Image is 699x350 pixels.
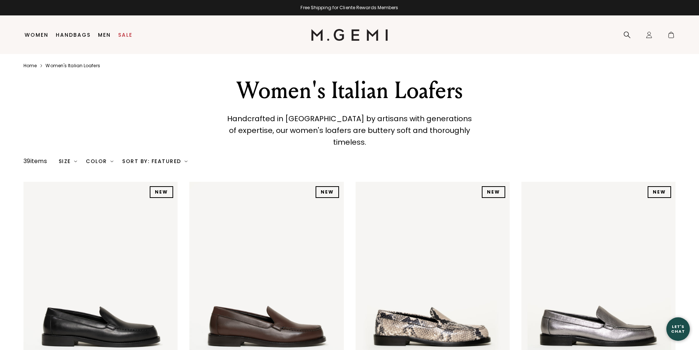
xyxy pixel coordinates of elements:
[222,77,477,104] div: Women's Italian Loafers
[74,160,77,163] img: chevron-down.svg
[316,186,339,198] div: NEW
[110,160,113,163] img: chevron-down.svg
[185,160,188,163] img: chevron-down.svg
[118,32,132,38] a: Sale
[648,186,671,198] div: NEW
[226,113,473,148] p: Handcrafted in [GEOGRAPHIC_DATA] by artisans with generations of expertise, our women's loafers a...
[23,157,47,166] div: 39 items
[311,29,388,41] img: M.Gemi
[666,324,690,333] div: Let's Chat
[86,158,113,164] div: Color
[25,32,48,38] a: Women
[98,32,111,38] a: Men
[45,63,100,69] a: Women's italian loafers
[122,158,188,164] div: Sort By: Featured
[150,186,173,198] div: NEW
[59,158,77,164] div: Size
[482,186,505,198] div: NEW
[23,63,37,69] a: Home
[56,32,91,38] a: Handbags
